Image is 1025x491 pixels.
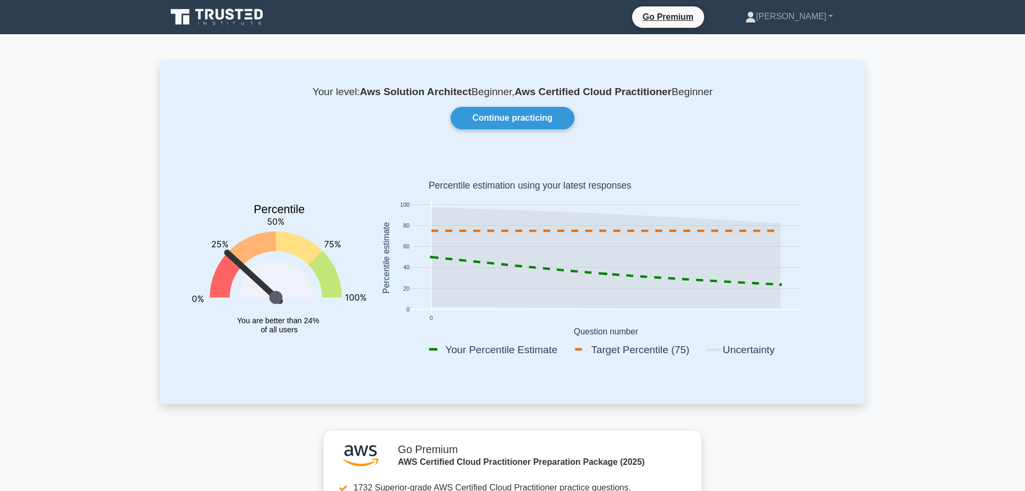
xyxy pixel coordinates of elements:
[451,107,574,129] a: Continue practicing
[237,316,319,325] tspan: You are better than 24%
[720,6,858,27] a: [PERSON_NAME]
[403,223,409,229] text: 80
[574,327,638,336] text: Question number
[403,265,409,271] text: 40
[406,307,409,313] text: 0
[261,325,297,334] tspan: of all users
[403,286,409,292] text: 20
[400,202,410,208] text: 100
[430,316,433,322] text: 0
[186,85,839,98] p: Your level: Beginner, Beginner
[636,10,700,24] a: Go Premium
[403,244,409,250] text: 60
[382,222,391,294] text: Percentile estimate
[360,86,471,97] b: Aws Solution Architect
[254,204,305,216] text: Percentile
[429,181,632,191] text: Percentile estimation using your latest responses
[515,86,672,97] b: Aws Certified Cloud Practitioner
